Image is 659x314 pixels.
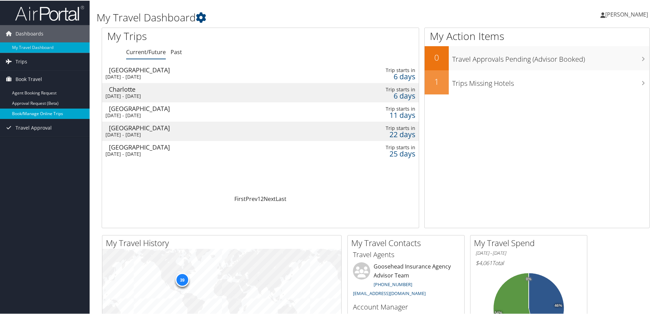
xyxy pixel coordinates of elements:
[257,194,261,202] a: 1
[476,249,582,256] h6: [DATE] - [DATE]
[109,66,275,72] div: [GEOGRAPHIC_DATA]
[107,28,282,43] h1: My Trips
[374,281,412,287] a: [PHONE_NUMBER]
[362,124,415,131] div: Trip starts in
[353,249,459,259] h3: Travel Agents
[109,143,275,150] div: [GEOGRAPHIC_DATA]
[16,119,52,136] span: Travel Approval
[474,236,587,248] h2: My Travel Spend
[106,236,341,248] h2: My Travel History
[452,74,649,88] h3: Trips Missing Hotels
[276,194,286,202] a: Last
[97,10,469,24] h1: My Travel Dashboard
[425,51,449,63] h2: 0
[600,3,655,24] a: [PERSON_NAME]
[109,124,275,130] div: [GEOGRAPHIC_DATA]
[105,131,271,137] div: [DATE] - [DATE]
[362,111,415,118] div: 11 days
[353,302,459,311] h3: Account Manager
[349,262,463,298] li: Goosehead Insurance Agency Advisor Team
[425,28,649,43] h1: My Action Items
[362,86,415,92] div: Trip starts in
[105,92,271,99] div: [DATE] - [DATE]
[362,144,415,150] div: Trip starts in
[105,112,271,118] div: [DATE] - [DATE]
[526,276,531,281] tspan: 0%
[605,10,648,18] span: [PERSON_NAME]
[15,4,84,21] img: airportal-logo.png
[452,50,649,63] h3: Travel Approvals Pending (Advisor Booked)
[16,52,27,70] span: Trips
[362,105,415,111] div: Trip starts in
[109,85,275,92] div: Charlotte
[425,75,449,87] h2: 1
[362,73,415,79] div: 6 days
[555,303,562,307] tspan: 46%
[362,150,415,156] div: 25 days
[425,70,649,94] a: 1Trips Missing Hotels
[362,92,415,98] div: 6 days
[109,105,275,111] div: [GEOGRAPHIC_DATA]
[16,70,42,87] span: Book Travel
[175,272,189,286] div: 39
[362,131,415,137] div: 22 days
[126,48,166,55] a: Current/Future
[476,259,492,266] span: $4,061
[425,45,649,70] a: 0Travel Approvals Pending (Advisor Booked)
[171,48,182,55] a: Past
[246,194,257,202] a: Prev
[351,236,464,248] h2: My Travel Contacts
[261,194,264,202] a: 2
[362,67,415,73] div: Trip starts in
[105,150,271,156] div: [DATE] - [DATE]
[16,24,43,42] span: Dashboards
[476,259,582,266] h6: Total
[105,73,271,79] div: [DATE] - [DATE]
[234,194,246,202] a: First
[353,290,426,296] a: [EMAIL_ADDRESS][DOMAIN_NAME]
[264,194,276,202] a: Next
